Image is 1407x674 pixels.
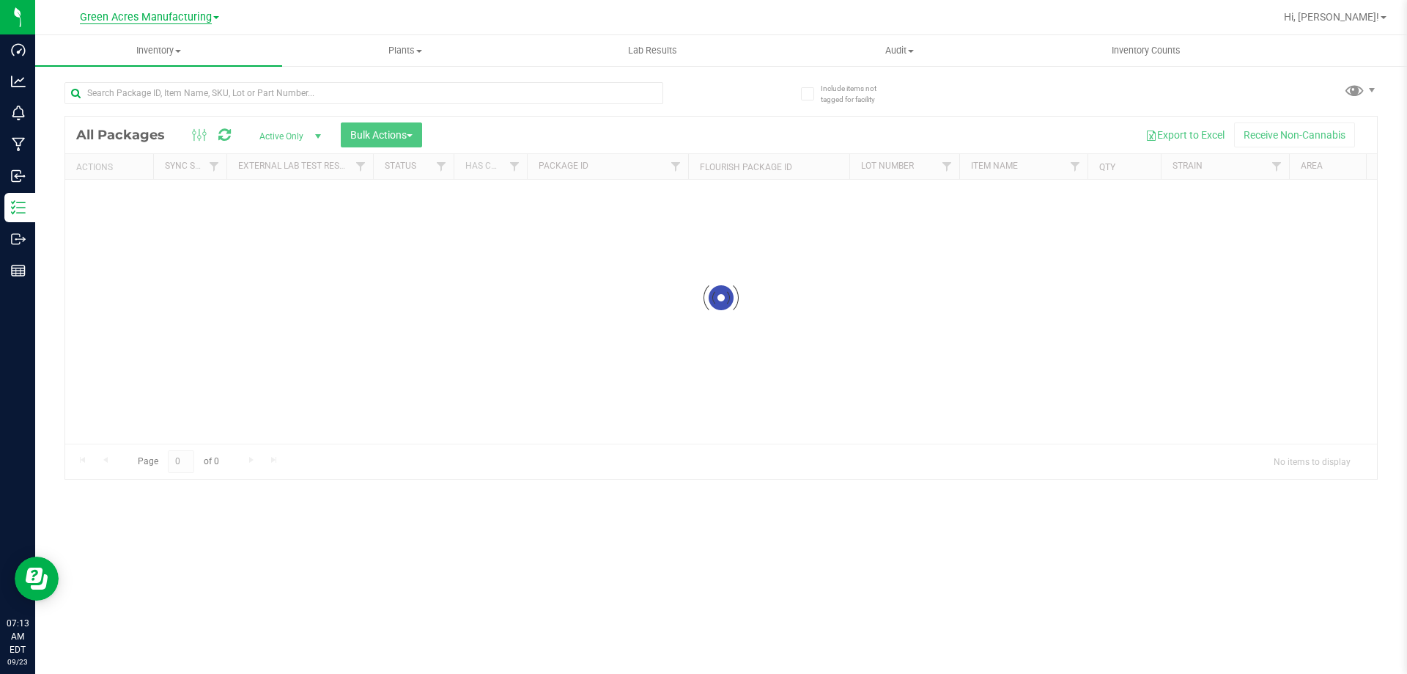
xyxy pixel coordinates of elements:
[529,35,776,66] a: Lab Results
[11,200,26,215] inline-svg: Inventory
[11,169,26,183] inline-svg: Inbound
[11,137,26,152] inline-svg: Manufacturing
[11,232,26,246] inline-svg: Outbound
[11,43,26,57] inline-svg: Dashboard
[1284,11,1379,23] span: Hi, [PERSON_NAME]!
[15,557,59,601] iframe: Resource center
[1023,35,1270,66] a: Inventory Counts
[282,35,529,66] a: Plants
[821,83,894,105] span: Include items not tagged for facility
[7,656,29,667] p: 09/23
[777,44,1022,57] span: Audit
[80,11,212,24] span: Green Acres Manufacturing
[7,617,29,656] p: 07:13 AM EDT
[35,44,282,57] span: Inventory
[1092,44,1200,57] span: Inventory Counts
[776,35,1023,66] a: Audit
[11,106,26,120] inline-svg: Monitoring
[283,44,528,57] span: Plants
[608,44,697,57] span: Lab Results
[11,263,26,278] inline-svg: Reports
[11,74,26,89] inline-svg: Analytics
[64,82,663,104] input: Search Package ID, Item Name, SKU, Lot or Part Number...
[35,35,282,66] a: Inventory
